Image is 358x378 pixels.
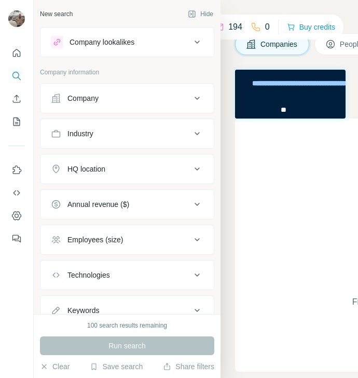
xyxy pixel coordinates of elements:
[70,37,134,47] div: Company lookalikes
[40,86,214,111] button: Company
[8,112,25,131] button: My lists
[8,44,25,62] button: Quick start
[235,70,346,119] iframe: Banner
[181,6,221,22] button: Hide
[40,30,214,55] button: Company lookalikes
[67,164,105,174] div: HQ location
[228,21,242,33] p: 194
[265,21,270,33] p: 0
[8,206,25,225] button: Dashboard
[40,361,70,372] button: Clear
[40,227,214,252] button: Employees (size)
[67,234,123,245] div: Employees (size)
[8,184,25,202] button: Use Surfe API
[260,39,298,49] span: Companies
[40,263,214,288] button: Technologies
[90,361,143,372] button: Save search
[67,93,99,103] div: Company
[67,305,99,316] div: Keywords
[87,321,167,330] div: 100 search results remaining
[8,89,25,108] button: Enrich CSV
[8,161,25,179] button: Use Surfe on LinkedIn
[40,68,214,77] p: Company information
[40,192,214,217] button: Annual revenue ($)
[67,128,93,139] div: Industry
[235,12,346,27] h4: Search
[40,121,214,146] button: Industry
[67,199,129,210] div: Annual revenue ($)
[8,67,25,85] button: Search
[287,20,335,34] button: Buy credits
[40,157,214,181] button: HQ location
[40,9,73,19] div: New search
[67,270,110,280] div: Technologies
[8,10,25,27] img: Avatar
[8,229,25,248] button: Feedback
[40,298,214,323] button: Keywords
[163,361,214,372] button: Share filters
